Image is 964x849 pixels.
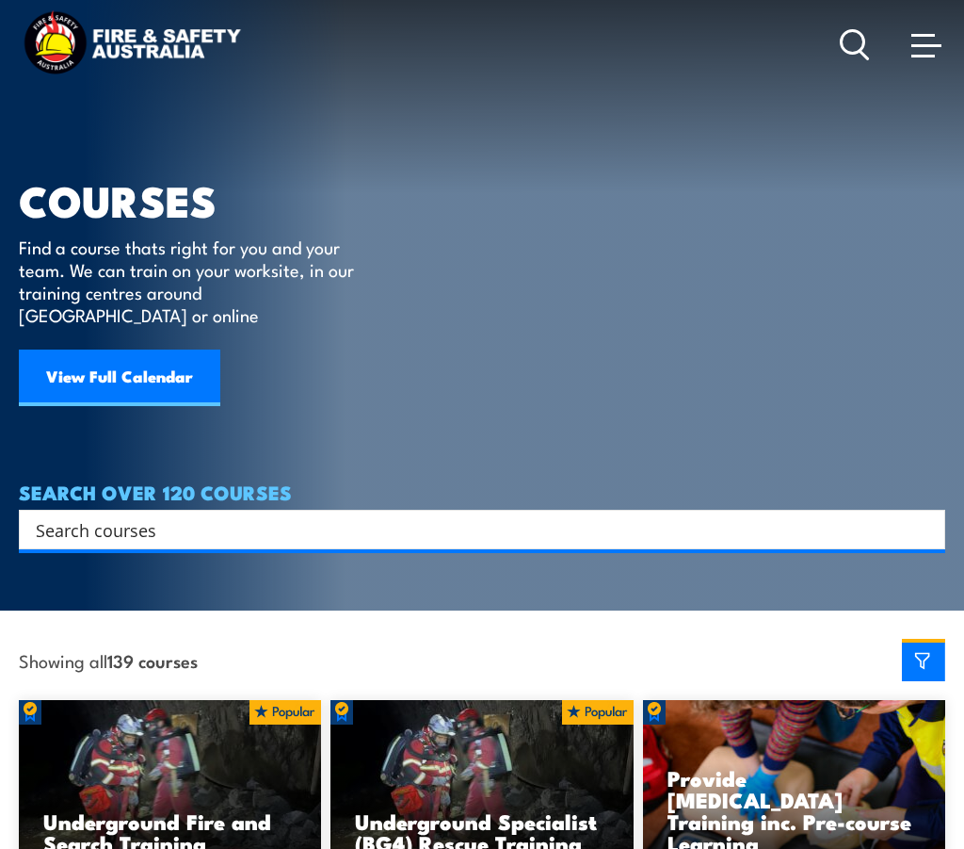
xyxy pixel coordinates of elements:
[36,515,904,544] input: Search input
[19,181,381,218] h1: COURSES
[912,516,939,543] button: Search magnifier button
[19,650,198,670] span: Showing all
[107,647,198,673] strong: 139 courses
[19,350,220,406] a: View Full Calendar
[40,516,908,543] form: Search form
[19,482,945,502] h4: SEARCH OVER 120 COURSES
[19,236,362,326] p: Find a course thats right for you and your team. We can train on your worksite, in our training c...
